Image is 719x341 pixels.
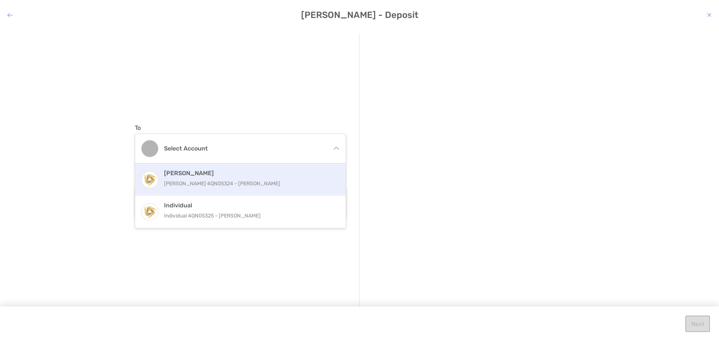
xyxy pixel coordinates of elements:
[142,204,158,220] img: Individual
[135,124,141,131] label: To
[164,179,333,188] p: [PERSON_NAME] 4QN05324 - [PERSON_NAME]
[142,171,158,188] img: Roth IRA
[164,211,333,220] p: Individual 4QN05325 - [PERSON_NAME]
[164,202,333,209] h4: Individual
[164,145,326,152] h4: Select account
[164,170,333,177] h4: [PERSON_NAME]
